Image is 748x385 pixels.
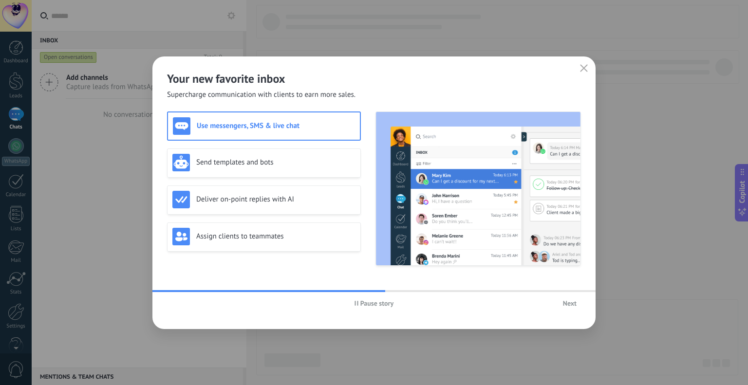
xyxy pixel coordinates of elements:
[196,158,355,167] h3: Send templates and bots
[196,232,355,241] h3: Assign clients to teammates
[167,71,581,86] h2: Your new favorite inbox
[360,300,394,307] span: Pause story
[563,300,577,307] span: Next
[167,90,355,100] span: Supercharge communication with clients to earn more sales.
[559,296,581,311] button: Next
[196,195,355,204] h3: Deliver on-point replies with AI
[197,121,355,130] h3: Use messengers, SMS & live chat
[350,296,398,311] button: Pause story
